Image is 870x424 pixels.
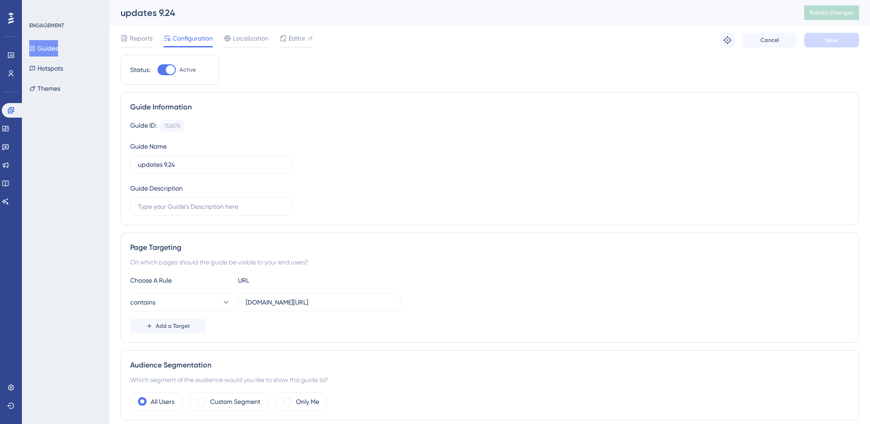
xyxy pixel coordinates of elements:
[130,242,849,253] div: Page Targeting
[173,33,213,44] span: Configuration
[138,160,285,170] input: Type your Guide’s Name here
[130,275,231,286] div: Choose A Rule
[130,293,231,311] button: contains
[130,64,150,75] div: Status:
[810,9,854,16] span: Publish Changes
[130,319,206,333] button: Add a Target
[29,22,64,29] div: ENGAGEMENT
[804,5,859,20] button: Publish Changes
[164,122,180,129] div: 152676
[130,102,849,113] div: Guide Information
[130,257,849,268] div: On which pages should the guide be visible to your end users?
[130,374,849,385] div: Which segment of the audience would you like to show this guide to?
[29,60,63,77] button: Hotspots
[179,66,196,73] span: Active
[156,322,190,330] span: Add a Target
[825,36,838,44] span: Save
[804,33,859,47] button: Save
[130,33,153,44] span: Reports
[233,33,269,44] span: Localization
[246,297,393,307] input: yourwebsite.com/path
[29,40,58,57] button: Guides
[760,36,779,44] span: Cancel
[238,275,338,286] div: URL
[130,360,849,371] div: Audience Segmentation
[210,396,260,407] label: Custom Segment
[29,80,60,97] button: Themes
[151,396,174,407] label: All Users
[130,183,183,194] div: Guide Description
[121,6,781,19] div: updates 9.24
[138,202,285,212] input: Type your Guide’s Description here
[289,33,306,44] span: Editor
[130,141,167,152] div: Guide Name
[130,120,157,132] div: Guide ID:
[296,396,319,407] label: Only Me
[130,297,155,308] span: contains
[742,33,797,47] button: Cancel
